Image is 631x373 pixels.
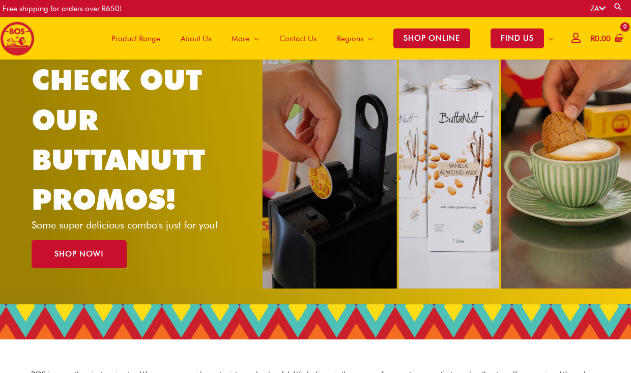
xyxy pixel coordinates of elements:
span: R [591,34,595,43]
span: SHOP NOW! [54,250,104,258]
span: FIND US [491,28,544,48]
p: Some super delicious combo's just for you! [32,220,236,230]
a: More [221,17,269,60]
span: Regions [337,23,363,54]
a: Regions [327,17,383,60]
span: Contact Us [279,23,317,54]
span: About Us [181,23,211,54]
a: View Shopping Cart, empty [589,27,623,50]
a: SHOP NOW! [32,240,127,268]
a: Contact Us [269,17,327,60]
span: SHOP ONLINE [393,28,470,48]
span: More [232,23,249,54]
a: Product Range [101,17,170,60]
a: CHECK OUT OUR BUTTANUTT PROMOS! [32,63,205,216]
a: Search button [613,2,623,12]
a: SHOP ONLINE [383,17,480,60]
a: About Us [170,17,221,60]
span: Product Range [111,23,160,54]
bdi: 0.00 [591,34,611,43]
a: ZA [590,4,606,13]
nav: Site Navigation [94,17,564,60]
